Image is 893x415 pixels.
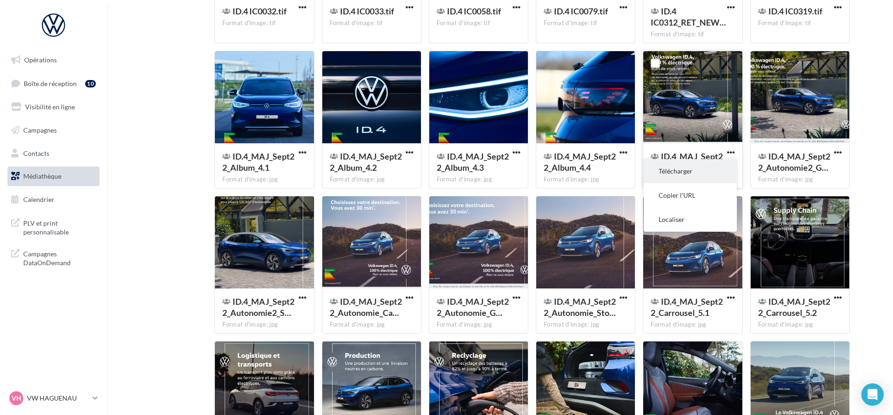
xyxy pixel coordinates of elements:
span: Boîte de réception [24,79,77,87]
a: Opérations [6,50,101,70]
div: Format d'image: jpg [651,321,734,329]
span: ID.4_MAJ_Sept22_Autonomie2_Carre [651,151,723,173]
div: Format d'image: jpg [758,321,842,329]
span: ID.4_MAJ_Sept22_Autonomie2_GMB [758,151,830,173]
div: Format d'image: tif [651,30,734,39]
a: Campagnes DataOnDemand [6,244,101,271]
div: Format d'image: tif [758,19,842,27]
p: VW HAGUENAU [27,394,89,403]
span: ID.4 IC0079.tif [554,6,608,16]
div: Format d'image: tif [330,19,413,27]
span: ID.4_MAJ_Sept22_Carrousel_5.1 [651,296,723,318]
div: Format d'image: jpg [437,175,520,184]
a: Calendrier [6,190,101,209]
span: Campagnes DataOnDemand [23,248,96,268]
div: Format d'image: jpg [222,175,306,184]
span: Campagnes [23,126,57,134]
a: Contacts [6,144,101,163]
span: ID.4 IC0058.tif [447,6,501,16]
div: Format d'image: jpg [544,175,627,184]
button: Télécharger [644,159,737,183]
span: Contacts [23,149,49,157]
span: ID.4 IC0319.tif [768,6,822,16]
div: Format d'image: jpg [758,175,842,184]
button: Copier l'URL [644,183,737,207]
span: Médiathèque [23,172,61,180]
span: ID.4_MAJ_Sept22_Autonomie_GMB [437,296,509,318]
span: ID.4_MAJ_Sept22_Autonomie2_STORY [222,296,294,318]
span: Opérations [24,56,57,64]
span: ID.4 IC0033.tif [340,6,394,16]
div: Format d'image: jpg [437,321,520,329]
a: PLV et print personnalisable [6,213,101,241]
span: ID.4_MAJ_Sept22_Carrousel_5.2 [758,296,830,318]
a: Médiathèque [6,167,101,186]
span: PLV et print personnalisable [23,217,96,237]
a: Visibilité en ligne [6,97,101,117]
div: Format d'image: tif [222,19,306,27]
a: Boîte de réception10 [6,74,101,94]
span: Calendrier [23,195,54,203]
span: ID.4_MAJ_Sept22_Album_4.4 [544,151,616,173]
span: VH [12,394,21,403]
div: Format d'image: tif [544,19,627,27]
div: Open Intercom Messenger [861,383,884,406]
a: Campagnes [6,120,101,140]
span: ID.4_MAJ_Sept22_Album_4.1 [222,151,294,173]
div: Format d'image: jpg [330,175,413,184]
div: Format d'image: jpg [330,321,413,329]
div: Format d'image: jpg [544,321,627,329]
div: Format d'image: tif [437,19,520,27]
span: ID.4 IC0032.tif [233,6,287,16]
div: 10 [85,80,96,87]
span: ID.4_MAJ_Sept22_Autonomie_Story [544,296,616,318]
span: Visibilité en ligne [25,103,75,111]
button: Localiser [644,207,737,232]
span: ID.4_MAJ_Sept22_Album_4.2 [330,151,402,173]
span: ID.4_MAJ_Sept22_Album_4.3 [437,151,509,173]
a: VH VW HAGUENAU [7,389,100,407]
div: Format d'image: jpg [222,321,306,329]
span: ID.4_MAJ_Sept22_Autonomie_Carre [330,296,402,318]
